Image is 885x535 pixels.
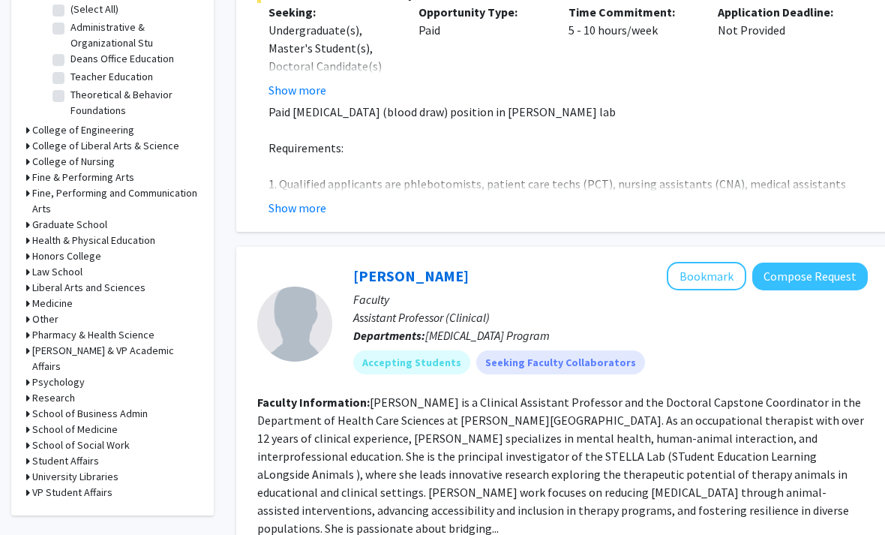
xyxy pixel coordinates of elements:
[32,328,154,344] h3: Pharmacy & Health Science
[32,155,115,170] h3: College of Nursing
[32,139,179,155] h3: College of Liberal Arts & Science
[752,263,868,291] button: Compose Request to Christine Kivlen
[568,4,696,22] p: Time Commitment:
[353,351,470,375] mat-chip: Accepting Students
[32,281,145,296] h3: Liberal Arts and Sciences
[70,20,195,52] label: Administrative & Organizational Stu
[268,141,343,156] span: Requirements:
[32,265,82,281] h3: Law School
[32,391,75,407] h3: Research
[70,88,195,119] label: Theoretical & Behavior Foundations
[353,291,868,309] p: Faculty
[268,200,326,218] button: Show more
[718,4,845,22] p: Application Deadline:
[70,70,153,86] label: Teacher Education
[32,470,118,485] h3: University Libraries
[353,267,469,286] a: [PERSON_NAME]
[268,4,396,22] p: Seeking:
[353,309,868,327] p: Assistant Professor (Clinical)
[32,170,134,186] h3: Fine & Performing Arts
[32,312,58,328] h3: Other
[32,438,130,454] h3: School of Social Work
[32,407,148,422] h3: School of Business Admin
[70,52,174,68] label: Deans Office Education
[70,2,118,18] label: (Select All)
[425,329,550,344] span: [MEDICAL_DATA] Program
[32,233,155,249] h3: Health & Physical Education
[32,249,101,265] h3: Honors College
[32,296,73,312] h3: Medicine
[32,375,85,391] h3: Psychology
[257,395,370,410] b: Faculty Information:
[667,263,746,291] button: Add Christine Kivlen to Bookmarks
[353,329,425,344] b: Departments:
[32,454,99,470] h3: Student Affairs
[268,22,396,112] div: Undergraduate(s), Master's Student(s), Doctoral Candidate(s) (PhD, MD, DMD, PharmD, etc.)
[268,105,616,120] span: Paid [MEDICAL_DATA] (blood draw) position in [PERSON_NAME] lab
[268,82,326,100] button: Show more
[32,218,107,233] h3: Graduate School
[32,123,134,139] h3: College of Engineering
[32,186,199,218] h3: Fine, Performing and Communication Arts
[11,467,64,524] iframe: Chat
[407,4,557,100] div: Paid
[32,485,112,501] h3: VP Student Affairs
[418,4,546,22] p: Opportunity Type:
[32,344,199,375] h3: [PERSON_NAME] & VP Academic Affairs
[557,4,707,100] div: 5 - 10 hours/week
[32,422,118,438] h3: School of Medicine
[476,351,645,375] mat-chip: Seeking Faculty Collaborators
[268,177,846,210] span: 1. Qualified applicants are phlebotomists, patient care techs (PCT), nursing assistants (CNA), me...
[706,4,856,100] div: Not Provided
